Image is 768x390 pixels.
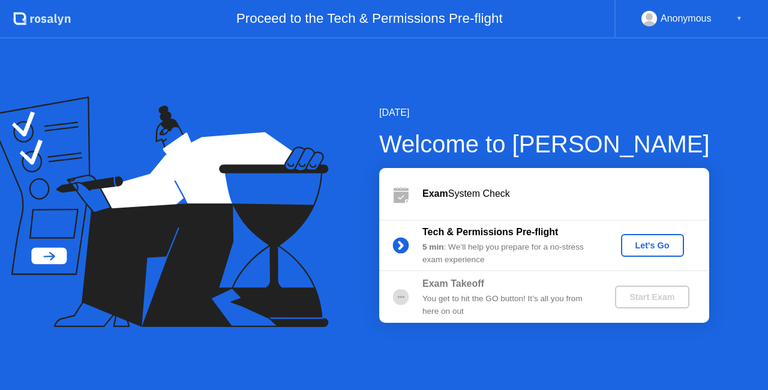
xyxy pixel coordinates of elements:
button: Let's Go [621,234,684,257]
div: Start Exam [620,292,684,302]
b: Exam Takeoff [422,278,484,289]
div: Anonymous [661,11,712,26]
div: Let's Go [626,241,679,250]
b: 5 min [422,242,444,251]
b: Tech & Permissions Pre-flight [422,227,558,237]
div: Welcome to [PERSON_NAME] [379,126,710,162]
b: Exam [422,188,448,199]
div: [DATE] [379,106,710,120]
div: You get to hit the GO button! It’s all you from here on out [422,293,595,317]
div: : We’ll help you prepare for a no-stress exam experience [422,241,595,266]
div: System Check [422,187,709,201]
div: ▼ [736,11,742,26]
button: Start Exam [615,286,689,308]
